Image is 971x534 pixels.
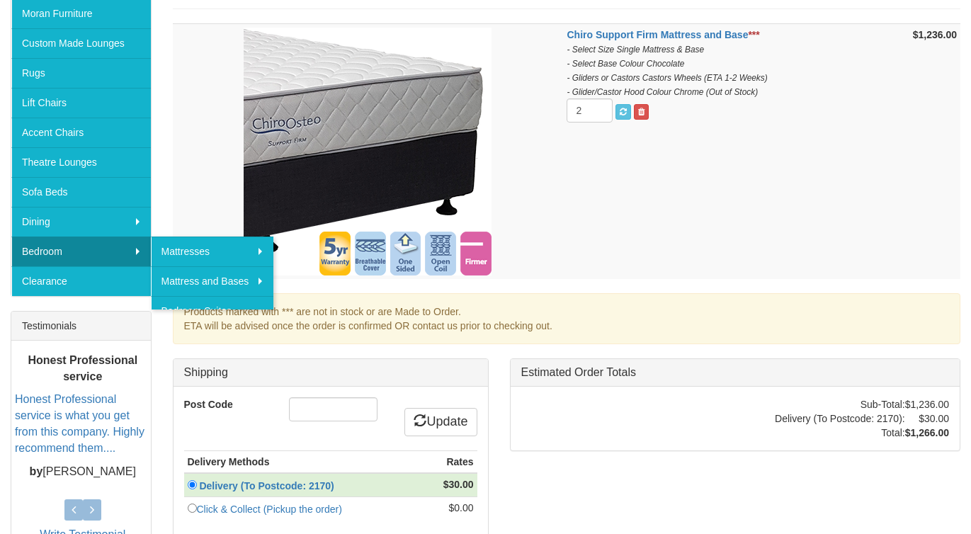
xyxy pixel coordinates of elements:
a: Custom Made Lounges [11,28,151,58]
td: Delivery (To Postcode: 2170): [775,411,905,426]
a: Clearance [11,266,151,296]
img: Chiro Support Firm Mattress and Base [244,28,492,275]
td: $1,236.00 [905,397,949,411]
p: [PERSON_NAME] [15,464,151,480]
a: Theatre Lounges [11,147,151,177]
td: $30.00 [905,411,949,426]
td: Total: [775,426,905,440]
a: Lift Chairs [11,88,151,118]
a: Accent Chairs [11,118,151,147]
label: Post Code [174,397,278,411]
a: Click & Collect (Pickup the order) [197,504,342,515]
a: Rugs [11,58,151,88]
h3: Shipping [184,366,477,379]
a: Mattress and Bases [151,266,274,296]
td: Sub-Total: [775,397,905,411]
i: - Glider/Castor Hood Colour Chrome (Out of Stock) [567,87,758,97]
strong: $30.00 [443,479,474,490]
i: - Gliders or Castors Castors Wheels (ETA 1-2 Weeks) [567,73,767,83]
div: Testimonials [11,312,151,341]
a: Bedroom [11,237,151,266]
a: Bedroom Suites [151,296,274,326]
strong: Rates [446,456,473,467]
a: Delivery (To Postcode: 2170) [197,480,343,492]
a: Dining [11,207,151,237]
i: - Select Size Single Mattress & Base [567,45,704,55]
b: Honest Professional service [28,354,137,382]
strong: Delivery (To Postcode: 2170) [199,480,334,492]
strong: Delivery Methods [188,456,270,467]
b: by [30,465,43,477]
a: Sofa Beds [11,177,151,207]
a: Update [404,408,477,436]
div: Products marked with *** are not in stock or are Made to Order. ETA will be advised once the orde... [173,293,961,344]
strong: $1,236.00 [913,29,957,40]
h3: Estimated Order Totals [521,366,949,379]
a: Chiro Support Firm Mattress and Base [567,29,748,40]
strong: $1,266.00 [905,427,949,438]
i: - Select Base Colour Chocolate [567,59,684,69]
td: $0.00 [422,496,477,520]
a: Honest Professional service is what you get from this company. Highly recommend them.... [15,393,144,454]
a: Mattresses [151,237,274,266]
